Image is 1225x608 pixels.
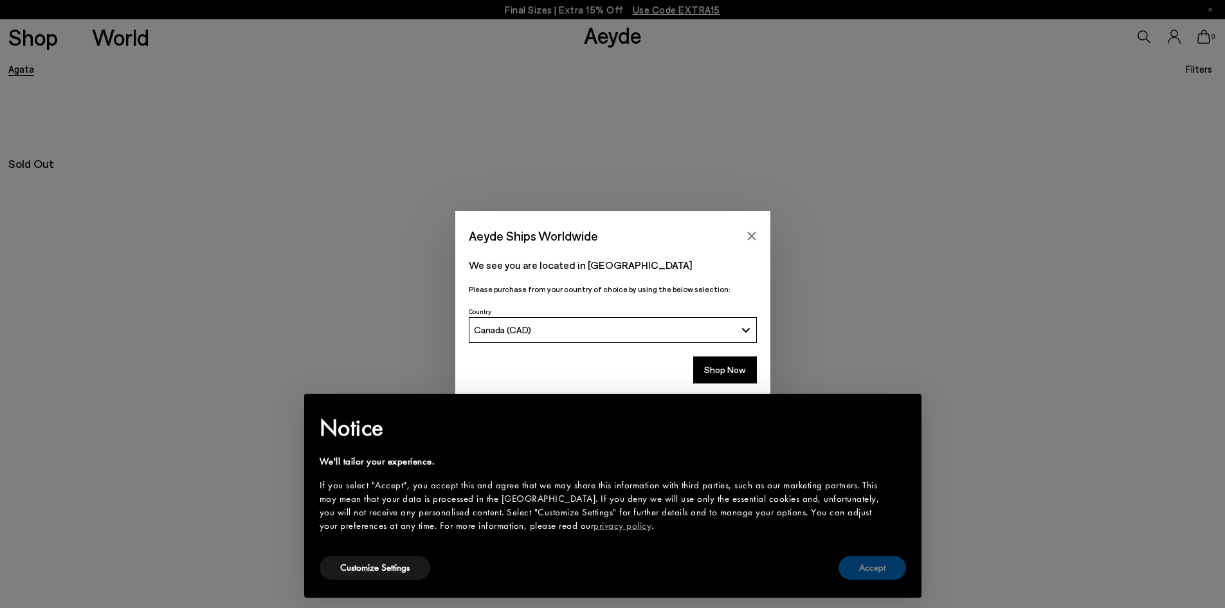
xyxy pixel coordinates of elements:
p: Please purchase from your country of choice by using the below selection: [469,283,757,295]
button: Close this notice [885,398,916,428]
button: Accept [839,556,906,580]
span: Aeyde Ships Worldwide [469,225,598,247]
a: privacy policy [594,519,651,532]
div: If you select "Accept", you accept this and agree that we may share this information with third p... [320,479,885,533]
div: We'll tailor your experience. [320,455,885,468]
h2: Notice [320,411,885,445]
button: Shop Now [693,356,757,383]
span: × [896,403,905,423]
p: We see you are located in [GEOGRAPHIC_DATA] [469,257,757,273]
span: Country [469,308,491,315]
button: Close [742,226,761,246]
span: Canada (CAD) [474,324,531,335]
button: Customize Settings [320,556,430,580]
